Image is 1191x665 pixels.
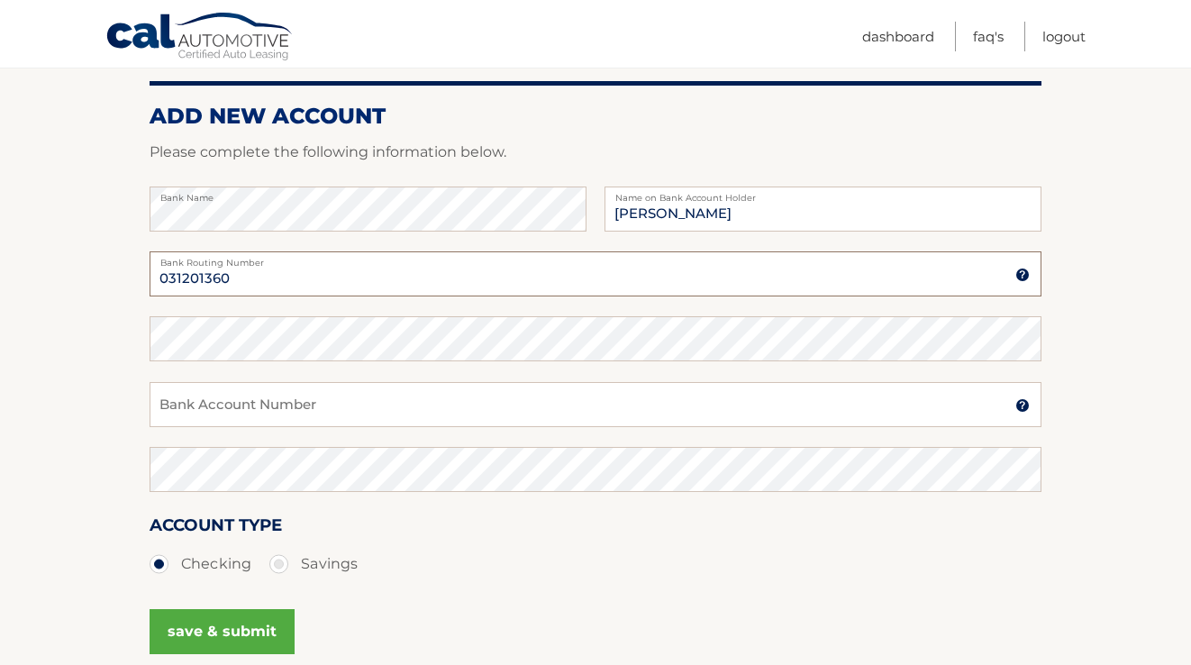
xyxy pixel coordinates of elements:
label: Savings [269,546,358,582]
h2: ADD NEW ACCOUNT [150,103,1041,130]
label: Bank Name [150,187,586,201]
a: FAQ's [973,22,1004,51]
a: Cal Automotive [105,12,295,64]
label: Checking [150,546,251,582]
button: save & submit [150,609,295,654]
label: Account Type [150,512,282,545]
img: tooltip.svg [1015,268,1030,282]
p: Please complete the following information below. [150,140,1041,165]
a: Logout [1042,22,1086,51]
label: Bank Routing Number [150,251,1041,266]
input: Name on Account (Account Holder Name) [605,187,1041,232]
input: Bank Routing Number [150,251,1041,296]
input: Bank Account Number [150,382,1041,427]
a: Dashboard [862,22,934,51]
label: Name on Bank Account Holder [605,187,1041,201]
img: tooltip.svg [1015,398,1030,413]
